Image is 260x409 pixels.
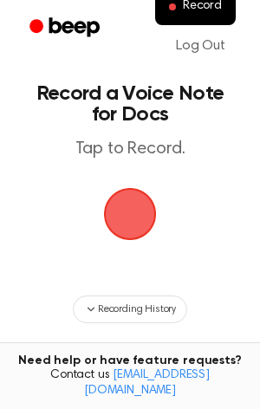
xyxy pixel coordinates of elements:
[31,83,229,125] h1: Record a Voice Note for Docs
[98,302,176,317] span: Recording History
[84,369,210,397] a: [EMAIL_ADDRESS][DOMAIN_NAME]
[10,368,250,399] span: Contact us
[73,295,187,323] button: Recording History
[104,188,156,240] img: Beep Logo
[159,25,243,67] a: Log Out
[17,11,115,45] a: Beep
[31,139,229,160] p: Tap to Record.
